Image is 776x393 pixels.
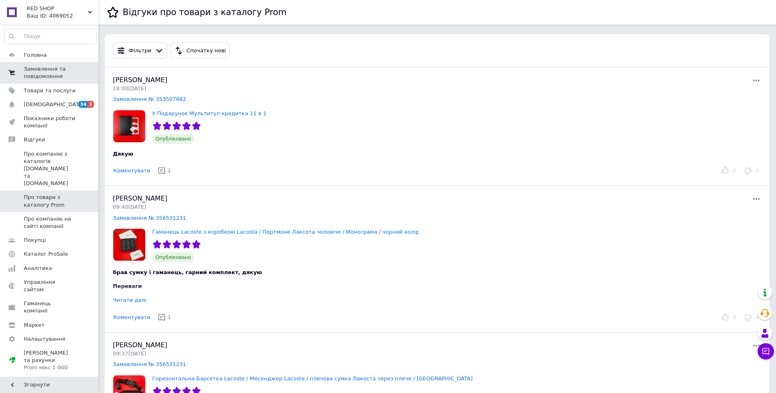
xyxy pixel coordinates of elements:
[155,311,174,324] button: 1
[113,351,146,357] span: 09:37[DATE]
[113,85,146,92] span: 18:00[DATE]
[24,237,46,244] span: Покупці
[24,51,47,59] span: Головна
[88,101,94,108] span: 3
[4,29,96,44] input: Пошук
[24,335,65,343] span: Налаштування
[152,229,419,235] a: Гаманець Lacoste з коробкою Lacosta / Портмоне Лаксота чоловіче / Монограма / чорний колір
[123,7,286,17] h1: Відгуки про товари з каталогу Prom
[24,65,76,80] span: Замовлення та повідомлення
[24,349,76,372] span: [PERSON_NAME] та рахунки
[24,364,76,371] div: Prom мікс 1 000
[24,101,84,108] span: [DEMOGRAPHIC_DATA]
[113,297,146,303] div: Читати далі
[24,300,76,315] span: Гаманець компанії
[152,134,194,144] span: Опубліковано
[113,294,541,301] div: має монетницю, мені було це важливо, щоб не загубити флешку, також туди можна покласти Аір-тег
[113,151,133,157] span: Дякую
[113,42,167,59] button: Фільтри
[78,101,88,108] span: 34
[24,115,76,130] span: Показники роботи компанії
[113,283,142,289] span: Переваги
[24,194,76,208] span: Про товари з каталогу Prom
[24,265,52,272] span: Аналітика
[152,252,194,262] span: Опубліковано
[24,215,76,230] span: Про компанію на сайті компанії
[113,313,151,322] button: Коментувати
[113,229,145,261] img: Гаманець Lacoste з коробкою Lacosta / Портмоне Лаксота чоловіче / Монограма / чорний колір
[113,269,262,275] span: брав сумку і гаманець, гарний комплект, дякую
[27,12,98,20] div: Ваш ID: 4069052
[113,215,186,221] a: Замовлення № 356531231
[152,375,472,382] a: Горизонтальна Барсетка Lacoste / Месенджер Lacoste / плечова сумка Лакоста через плече / [GEOGRAP...
[113,76,167,84] span: [PERSON_NAME]
[24,136,45,143] span: Відгуки
[24,322,45,329] span: Маркет
[152,110,267,116] a: У Подарунок Мультитул кредитка 11 в 1
[113,96,186,102] a: Замовлення № 353507882
[167,167,171,174] span: 1
[27,5,88,12] span: RED SHOP
[24,279,76,293] span: Управління сайтом
[24,150,76,188] span: Про компанію з каталогів [DOMAIN_NAME] та [DOMAIN_NAME]
[171,42,229,59] button: Спочатку нові
[113,204,146,210] span: 09:40[DATE]
[24,250,68,258] span: Каталог ProSale
[758,343,774,360] button: Чат з покупцем
[113,110,145,142] img: У Подарунок Мультитул кредитка 11 в 1
[167,314,171,320] span: 1
[185,47,227,55] div: Спочатку нові
[127,47,153,55] div: Фільтри
[113,167,151,175] button: Коментувати
[113,361,186,367] a: Замовлення № 356531231
[113,341,167,349] span: [PERSON_NAME]
[155,165,174,177] button: 1
[24,87,76,94] span: Товари та послуги
[113,194,167,202] span: [PERSON_NAME]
